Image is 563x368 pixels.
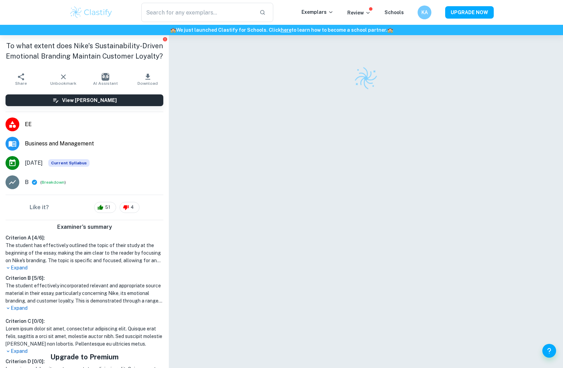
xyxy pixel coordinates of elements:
span: 4 [127,204,137,211]
span: AI Assistant [93,81,118,86]
span: [DATE] [25,159,43,167]
p: B [25,178,29,186]
button: Unbookmark [42,70,85,89]
span: 51 [101,204,114,211]
button: KA [418,6,431,19]
span: 🏫 [387,27,393,33]
h5: Upgrade to Premium [37,352,132,362]
h6: Like it? [30,203,49,212]
h6: KA [421,9,429,16]
a: Schools [385,10,404,15]
button: Breakdown [42,179,64,185]
span: ( ) [40,179,66,186]
h1: The student has effectively outlined the topic of their study at the beginning of the essay, maki... [6,242,163,264]
div: 51 [94,202,116,213]
h1: The student effectively incorporated relevant and appropriate source material in their essay, par... [6,282,163,305]
div: 4 [120,202,140,213]
span: EE [25,120,163,129]
img: Clastify logo [353,65,379,91]
a: here [281,27,291,33]
h6: Criterion B [ 5 / 6 ]: [6,274,163,282]
button: Download [127,70,169,89]
input: Search for any exemplars... [141,3,254,22]
h6: Examiner's summary [3,223,166,231]
h6: Criterion A [ 4 / 6 ]: [6,234,163,242]
img: AI Assistant [102,73,109,81]
h6: View [PERSON_NAME] [62,96,117,104]
button: UPGRADE NOW [445,6,494,19]
div: This exemplar is based on the current syllabus. Feel free to refer to it for inspiration/ideas wh... [48,159,90,167]
img: Clastify logo [69,6,113,19]
button: AI Assistant [84,70,127,89]
button: Help and Feedback [542,344,556,358]
p: Expand [6,264,163,272]
button: Report issue [162,37,167,42]
h6: We just launched Clastify for Schools. Click to learn how to become a school partner. [1,26,562,34]
span: Business and Management [25,140,163,148]
span: Share [15,81,27,86]
span: Download [137,81,158,86]
p: Review [347,9,371,17]
h1: To what extent does Nike's Sustainability-Driven Emotional Branding Maintain Customer Loyalty? [6,41,163,61]
button: View [PERSON_NAME] [6,94,163,106]
p: Exemplars [301,8,334,16]
span: Current Syllabus [48,159,90,167]
p: Expand [6,305,163,312]
span: Unbookmark [50,81,76,86]
span: 🏫 [170,27,176,33]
